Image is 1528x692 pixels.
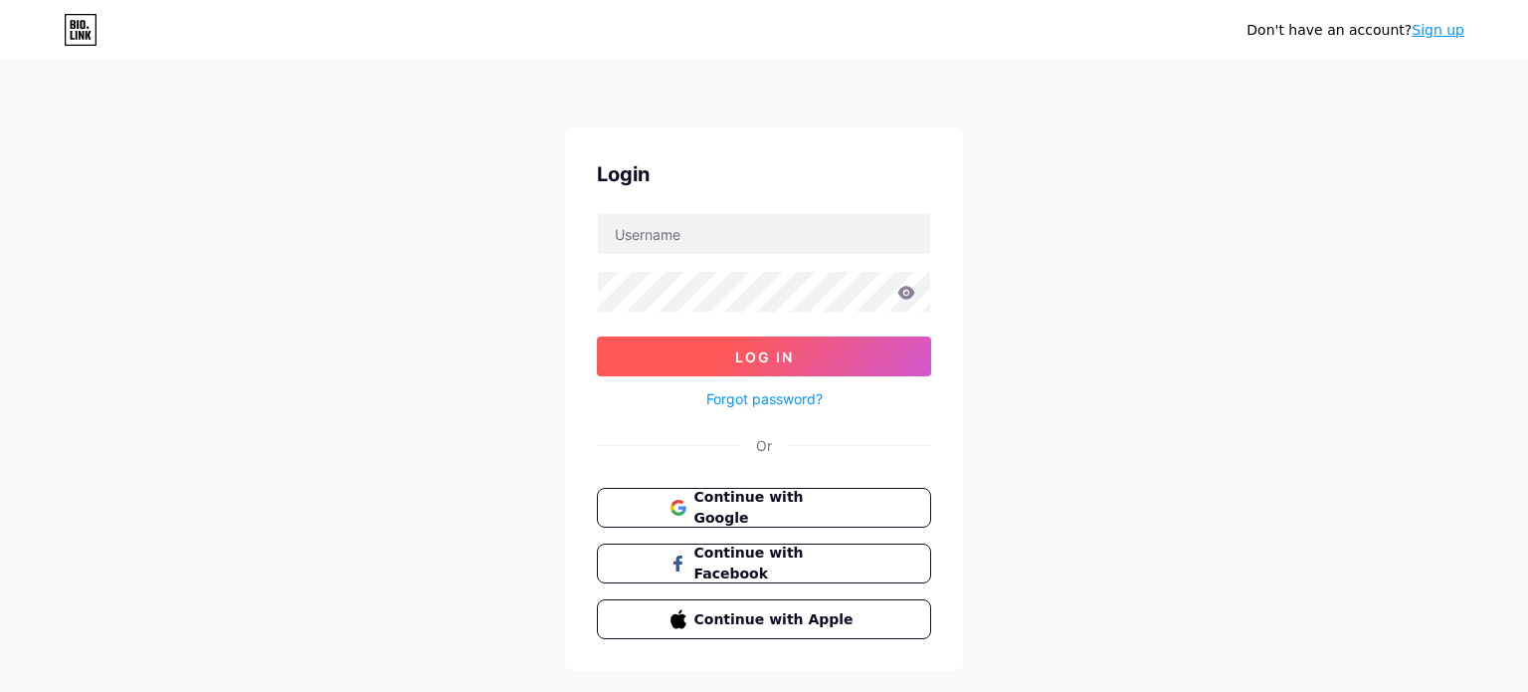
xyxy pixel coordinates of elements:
[598,214,930,254] input: Username
[1412,22,1464,38] a: Sign up
[597,488,931,528] button: Continue with Google
[756,435,772,456] div: Or
[706,388,823,409] a: Forgot password?
[597,159,931,189] div: Login
[597,544,931,583] button: Continue with Facebook
[694,609,859,630] span: Continue with Apple
[597,599,931,639] button: Continue with Apple
[735,348,794,365] span: Log In
[694,543,859,584] span: Continue with Facebook
[597,337,931,376] button: Log In
[1246,20,1464,41] div: Don't have an account?
[694,487,859,529] span: Continue with Google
